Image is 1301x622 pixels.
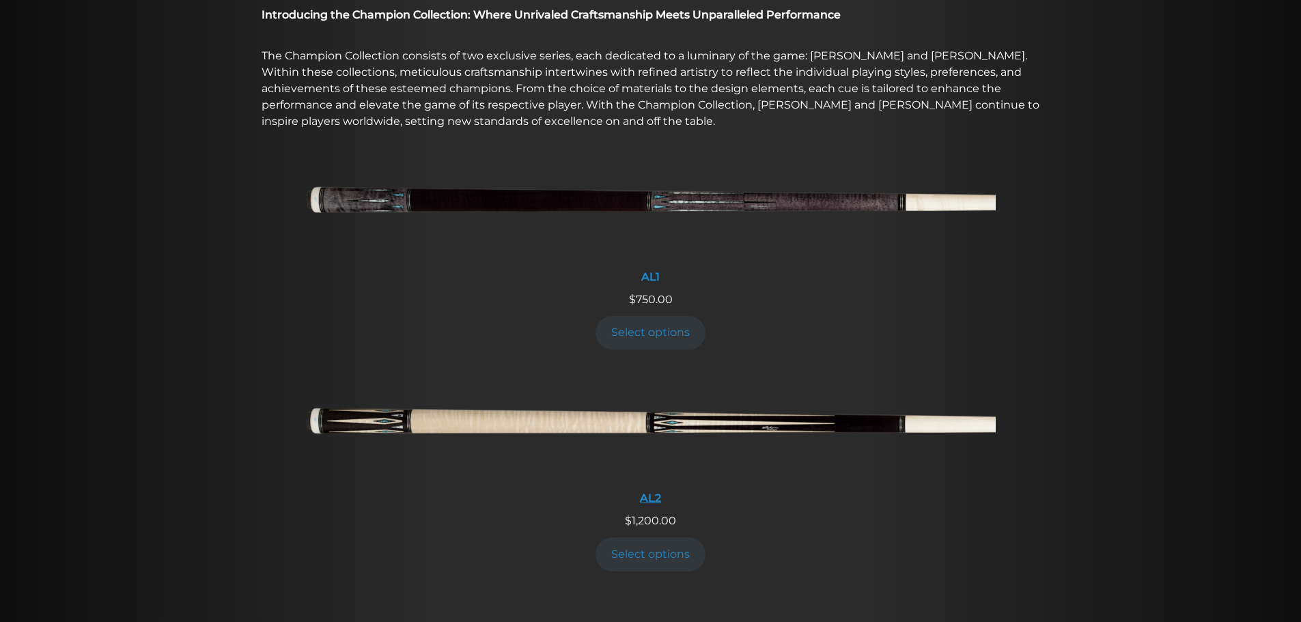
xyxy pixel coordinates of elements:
div: AL2 [306,492,996,505]
a: AL1 AL1 [306,147,996,292]
div: AL1 [306,270,996,283]
img: AL1 [306,147,996,262]
a: Add to cart: “AL1” [596,316,706,350]
span: 750.00 [629,293,673,306]
img: AL2 [306,369,996,483]
span: $ [629,293,636,306]
span: 1,200.00 [625,514,676,527]
a: Add to cart: “AL2” [596,537,706,571]
p: The Champion Collection consists of two exclusive series, each dedicated to a luminary of the gam... [262,48,1040,130]
span: $ [625,514,632,527]
strong: Introducing the Champion Collection: Where Unrivaled Craftsmanship Meets Unparalleled Performance [262,8,841,21]
a: AL2 AL2 [306,369,996,513]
